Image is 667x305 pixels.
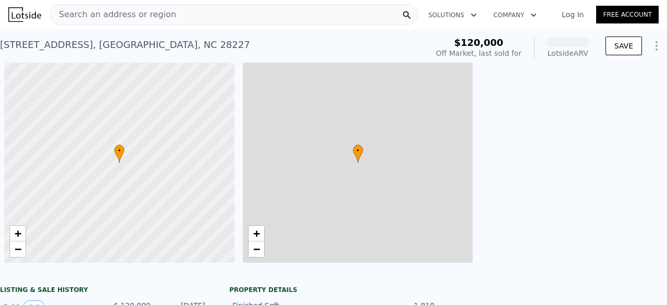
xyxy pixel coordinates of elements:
[15,242,21,255] span: −
[253,242,260,255] span: −
[114,144,125,163] div: •
[606,36,642,55] button: SAVE
[485,6,545,25] button: Company
[15,227,21,240] span: +
[8,7,41,22] img: Lotside
[253,227,260,240] span: +
[10,226,26,241] a: Zoom in
[549,9,596,20] a: Log In
[454,37,503,48] span: $120,000
[646,35,667,56] button: Show Options
[353,144,363,163] div: •
[596,6,659,23] a: Free Account
[51,8,176,21] span: Search an address or region
[229,286,438,294] div: Property details
[249,241,264,257] a: Zoom out
[114,146,125,155] span: •
[10,241,26,257] a: Zoom out
[547,48,589,58] div: Lotside ARV
[420,6,485,25] button: Solutions
[436,48,522,58] div: Off Market, last sold for
[249,226,264,241] a: Zoom in
[353,146,363,155] span: •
